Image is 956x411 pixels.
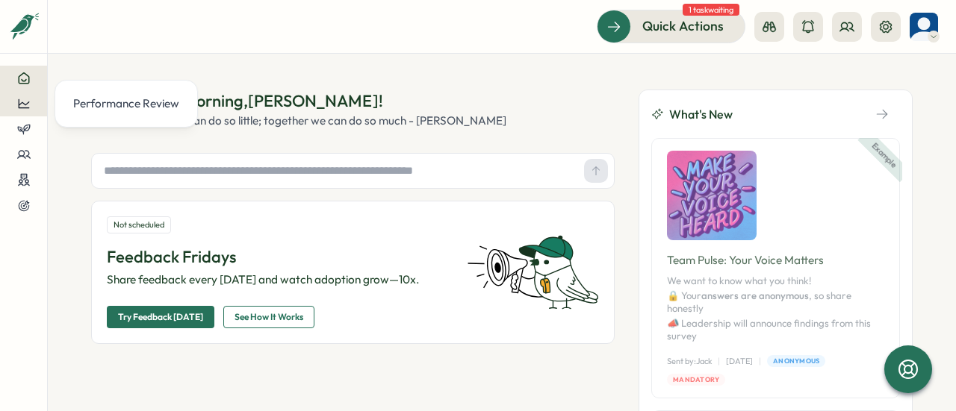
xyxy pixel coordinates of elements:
[667,252,884,269] p: Team Pulse: Your Voice Matters
[139,113,506,129] div: Alone we can do so little; together we can do so much - [PERSON_NAME]
[235,307,303,327] span: See How It Works
[773,356,819,366] span: Anonymous
[107,245,449,269] p: Feedback Fridays
[701,289,809,301] span: answers are anonymous
[139,90,506,113] div: Good morning , [PERSON_NAME] !
[683,4,739,16] span: 1 task waiting
[667,151,757,240] img: Survey Image
[118,307,203,327] span: Try Feedback [DATE]
[223,306,314,328] button: See How It Works
[67,90,185,118] a: Performance Review
[642,16,724,36] span: Quick Actions
[669,105,733,124] span: What's New
[759,355,761,368] p: |
[73,95,179,112] div: Performance Review
[597,10,745,43] button: Quick Actions
[718,355,720,368] p: |
[910,13,938,41] img: Hanny Nachshon
[107,272,449,288] p: Share feedback every [DATE] and watch adoption grow—10x.
[726,355,753,368] p: [DATE]
[107,306,214,328] button: Try Feedback [DATE]
[667,355,712,368] p: Sent by: Jack
[673,374,719,385] span: Mandatory
[667,274,884,343] p: We want to know what you think! 🔒 Your , so share honestly 📣 Leadership will announce findings fr...
[107,216,171,233] div: Not scheduled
